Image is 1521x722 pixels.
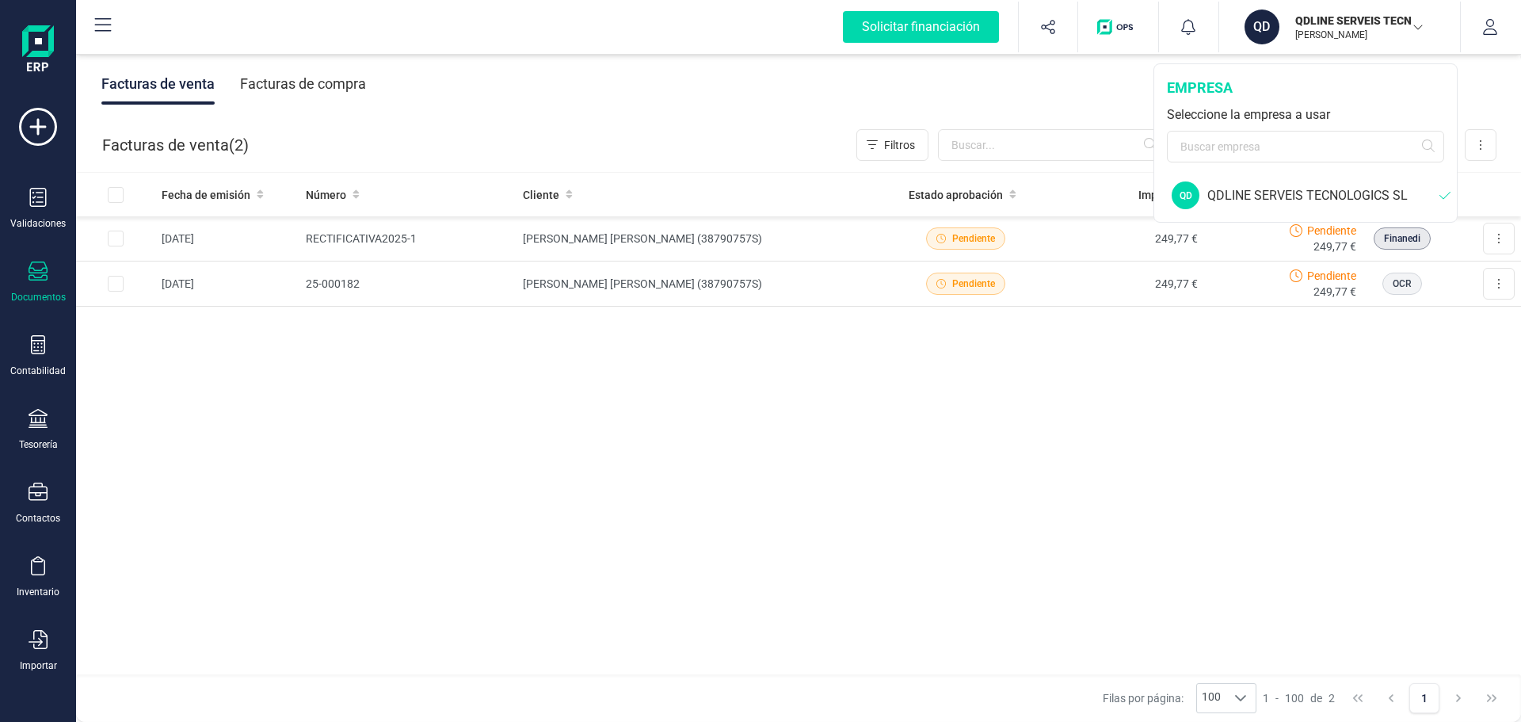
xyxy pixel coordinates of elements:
div: Inventario [17,586,59,598]
td: [PERSON_NAME] [PERSON_NAME] (38790757S) [517,262,886,307]
img: Logo Finanedi [22,25,54,76]
p: QDLINE SERVEIS TECNOLOGICS SL [1295,13,1422,29]
span: 249,77 € [1313,239,1356,254]
div: Facturas de venta [101,63,215,105]
div: Facturas de compra [240,63,366,105]
div: QDLINE SERVEIS TECNOLOGICS SL [1207,186,1439,205]
button: Previous Page [1376,683,1406,713]
div: QD [1172,181,1199,209]
div: empresa [1167,77,1444,99]
button: Solicitar financiación [824,2,1018,52]
span: Importe [1138,187,1178,203]
td: [DATE] [155,216,299,262]
div: Solicitar financiación [843,11,999,43]
button: Last Page [1477,683,1507,713]
span: Estado aprobación [909,187,1003,203]
td: 25-000182 [299,262,517,307]
div: Row Selected aa1b95dd-f49c-4dd8-b477-ca85e90c8328 [108,231,124,246]
span: 100 [1197,684,1226,712]
div: Row Selected 0b1c6ed9-e197-4e7b-91b7-8c394f3407c7 [108,276,124,292]
div: QD [1245,10,1279,44]
span: 2 [1328,690,1335,706]
div: Tesorería [19,438,58,451]
span: Finanedi [1384,231,1420,246]
button: Next Page [1443,683,1473,713]
span: Pendiente [1307,223,1356,239]
span: 2 [234,134,243,156]
span: Pendiente [952,231,995,246]
span: de [1310,690,1322,706]
td: RECTIFICATIVA2025-1 [299,216,517,262]
div: Contabilidad [10,365,66,377]
p: [PERSON_NAME] [1295,29,1422,41]
span: Cliente [523,187,559,203]
span: Número [306,187,346,203]
button: Filtros [856,129,928,161]
button: First Page [1343,683,1373,713]
span: Filtros [884,137,915,153]
span: 100 [1285,690,1304,706]
input: Buscar empresa [1167,131,1444,162]
div: Contactos [16,512,60,525]
div: Importar [20,659,57,672]
button: Logo de OPS [1088,2,1149,52]
span: OCR [1393,277,1412,291]
span: Fecha de emisión [162,187,250,203]
div: Facturas de venta ( ) [102,129,249,161]
span: 249,77 € [1313,284,1356,300]
span: Pendiente [1307,268,1356,284]
span: Pendiente [952,277,995,291]
td: [PERSON_NAME] [PERSON_NAME] (38790757S) [517,216,886,262]
div: Validaciones [10,217,66,230]
img: Logo de OPS [1097,19,1139,35]
button: Page 1 [1409,683,1439,713]
td: [DATE] [155,262,299,307]
div: - [1263,690,1335,706]
div: All items unselected [108,187,124,203]
div: Filas por página: [1103,683,1256,713]
input: Buscar... [938,129,1166,161]
span: 1 [1263,690,1269,706]
div: Documentos [11,291,66,304]
td: 249,77 € [1045,262,1204,307]
td: 249,77 € [1045,216,1204,262]
div: Seleccione la empresa a usar [1167,105,1444,124]
button: QDQDLINE SERVEIS TECNOLOGICS SL[PERSON_NAME] [1238,2,1441,52]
